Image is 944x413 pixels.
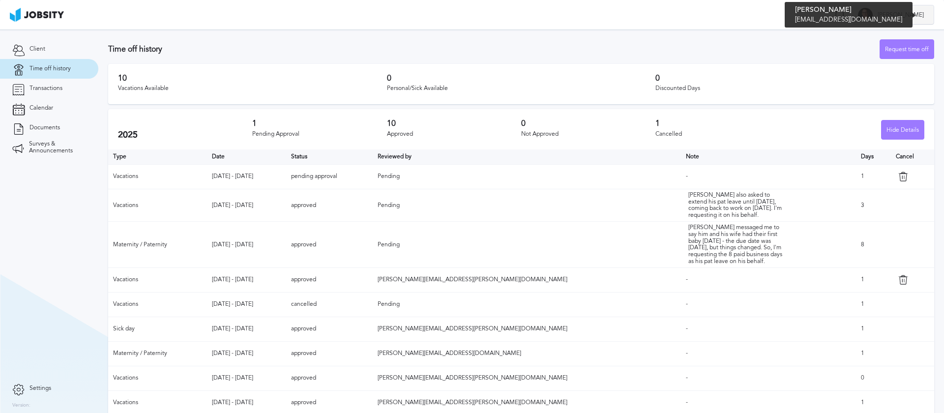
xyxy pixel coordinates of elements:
[853,5,934,25] button: L[PERSON_NAME]
[686,374,688,381] span: -
[521,119,655,128] h3: 0
[856,292,891,317] td: 1
[207,341,286,366] td: [DATE] - [DATE]
[686,300,688,307] span: -
[856,366,891,390] td: 0
[286,267,373,292] td: approved
[108,317,207,341] td: Sick day
[286,222,373,268] td: approved
[108,45,880,54] h3: Time off history
[688,192,787,219] div: [PERSON_NAME] also asked to extend his pat leave until [DATE], coming back to work on [DATE]. I'm...
[286,317,373,341] td: approved
[655,74,924,83] h3: 0
[882,120,924,140] div: Hide Details
[378,173,400,179] span: Pending
[686,325,688,332] span: -
[686,399,688,406] span: -
[856,164,891,189] td: 1
[387,119,521,128] h3: 10
[207,292,286,317] td: [DATE] - [DATE]
[856,317,891,341] td: 1
[207,267,286,292] td: [DATE] - [DATE]
[873,12,929,19] span: [PERSON_NAME]
[378,350,521,356] span: [PERSON_NAME][EMAIL_ADDRESS][DOMAIN_NAME]
[12,403,30,409] label: Version:
[108,149,207,164] th: Type
[286,164,373,189] td: pending approval
[655,131,790,138] div: Cancelled
[286,366,373,390] td: approved
[858,8,873,23] div: L
[880,39,934,59] button: Request time off
[29,124,60,131] span: Documents
[108,164,207,189] td: Vacations
[880,40,934,59] div: Request time off
[286,189,373,221] td: approved
[286,292,373,317] td: cancelled
[686,173,688,179] span: -
[252,119,386,128] h3: 1
[891,149,934,164] th: Cancel
[378,241,400,248] span: Pending
[207,222,286,268] td: [DATE] - [DATE]
[118,85,387,92] div: Vacations Available
[521,131,655,138] div: Not Approved
[108,366,207,390] td: Vacations
[856,189,891,221] td: 3
[387,85,656,92] div: Personal/Sick Available
[378,374,567,381] span: [PERSON_NAME][EMAIL_ADDRESS][PERSON_NAME][DOMAIN_NAME]
[207,189,286,221] td: [DATE] - [DATE]
[378,325,567,332] span: [PERSON_NAME][EMAIL_ADDRESS][PERSON_NAME][DOMAIN_NAME]
[378,300,400,307] span: Pending
[29,65,71,72] span: Time off history
[118,130,252,140] h2: 2025
[378,276,567,283] span: [PERSON_NAME][EMAIL_ADDRESS][PERSON_NAME][DOMAIN_NAME]
[108,292,207,317] td: Vacations
[29,46,45,53] span: Client
[387,131,521,138] div: Approved
[856,222,891,268] td: 8
[29,85,62,92] span: Transactions
[207,149,286,164] th: Toggle SortBy
[688,224,787,265] div: [PERSON_NAME] messaged me to say him and his wife had their first baby [DATE] - the due date was ...
[856,341,891,366] td: 1
[856,149,891,164] th: Days
[686,276,688,283] span: -
[29,385,51,392] span: Settings
[378,202,400,208] span: Pending
[655,119,790,128] h3: 1
[387,74,656,83] h3: 0
[118,74,387,83] h3: 10
[29,141,86,154] span: Surveys & Announcements
[29,105,53,112] span: Calendar
[207,366,286,390] td: [DATE] - [DATE]
[856,267,891,292] td: 1
[681,149,855,164] th: Toggle SortBy
[108,222,207,268] td: Maternity / Paternity
[378,399,567,406] span: [PERSON_NAME][EMAIL_ADDRESS][PERSON_NAME][DOMAIN_NAME]
[373,149,681,164] th: Toggle SortBy
[207,317,286,341] td: [DATE] - [DATE]
[108,267,207,292] td: Vacations
[108,189,207,221] td: Vacations
[108,341,207,366] td: Maternity / Paternity
[10,8,64,22] img: ab4bad089aa723f57921c736e9817d99.png
[286,341,373,366] td: approved
[655,85,924,92] div: Discounted Days
[881,120,924,140] button: Hide Details
[207,164,286,189] td: [DATE] - [DATE]
[286,149,373,164] th: Toggle SortBy
[686,350,688,356] span: -
[252,131,386,138] div: Pending Approval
